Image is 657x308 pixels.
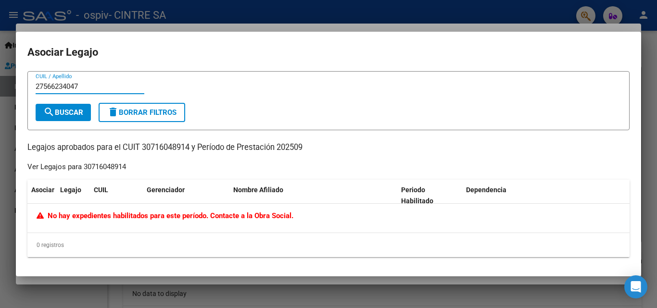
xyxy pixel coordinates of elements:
[229,180,397,211] datatable-header-cell: Nombre Afiliado
[397,180,462,211] datatable-header-cell: Periodo Habilitado
[94,186,108,194] span: CUIL
[27,180,56,211] datatable-header-cell: Asociar
[462,180,630,211] datatable-header-cell: Dependencia
[466,186,506,194] span: Dependencia
[624,275,647,298] div: Open Intercom Messenger
[43,108,83,117] span: Buscar
[60,186,81,194] span: Legajo
[401,186,433,205] span: Periodo Habilitado
[37,211,293,220] span: No hay expedientes habilitados para este período. Contacte a la Obra Social.
[36,104,91,121] button: Buscar
[90,180,143,211] datatable-header-cell: CUIL
[233,186,283,194] span: Nombre Afiliado
[107,108,177,117] span: Borrar Filtros
[31,186,54,194] span: Asociar
[56,180,90,211] datatable-header-cell: Legajo
[99,103,185,122] button: Borrar Filtros
[27,43,630,62] h2: Asociar Legajo
[43,106,55,118] mat-icon: search
[107,106,119,118] mat-icon: delete
[143,180,229,211] datatable-header-cell: Gerenciador
[147,186,185,194] span: Gerenciador
[27,161,126,172] div: Ver Legajos para 30716048914
[27,142,630,154] p: Legajos aprobados para el CUIT 30716048914 y Período de Prestación 202509
[27,233,630,257] div: 0 registros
